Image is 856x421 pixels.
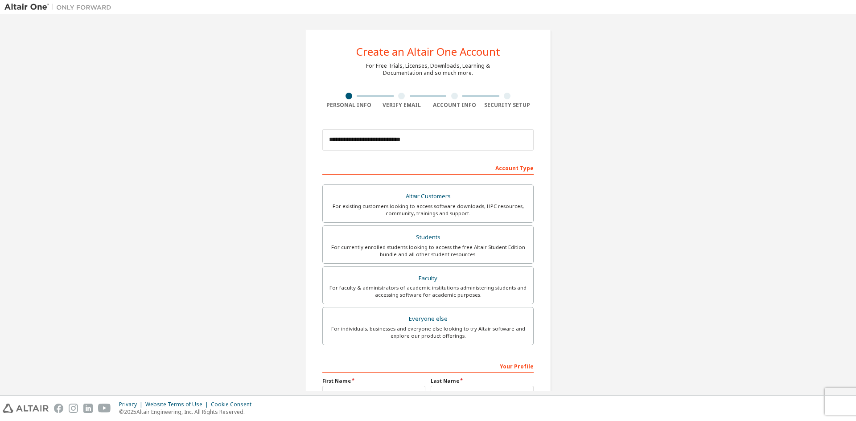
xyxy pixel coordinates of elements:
p: © 2025 Altair Engineering, Inc. All Rights Reserved. [119,408,257,416]
div: Account Info [428,102,481,109]
div: For currently enrolled students looking to access the free Altair Student Edition bundle and all ... [328,244,528,258]
div: Cookie Consent [211,401,257,408]
img: altair_logo.svg [3,404,49,413]
label: First Name [322,377,425,384]
div: For existing customers looking to access software downloads, HPC resources, community, trainings ... [328,203,528,217]
div: Students [328,231,528,244]
img: youtube.svg [98,404,111,413]
div: Altair Customers [328,190,528,203]
div: Verify Email [375,102,428,109]
div: For Free Trials, Licenses, Downloads, Learning & Documentation and so much more. [366,62,490,77]
img: facebook.svg [54,404,63,413]
div: Your Profile [322,359,534,373]
img: instagram.svg [69,404,78,413]
div: For faculty & administrators of academic institutions administering students and accessing softwa... [328,284,528,298]
div: For individuals, businesses and everyone else looking to try Altair software and explore our prod... [328,325,528,339]
div: Create an Altair One Account [356,46,500,57]
div: Privacy [119,401,145,408]
div: Faculty [328,272,528,285]
div: Website Terms of Use [145,401,211,408]
div: Account Type [322,160,534,175]
img: Altair One [4,3,116,12]
div: Security Setup [481,102,534,109]
div: Everyone else [328,313,528,325]
img: linkedin.svg [83,404,93,413]
label: Last Name [431,377,534,384]
div: Personal Info [322,102,375,109]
